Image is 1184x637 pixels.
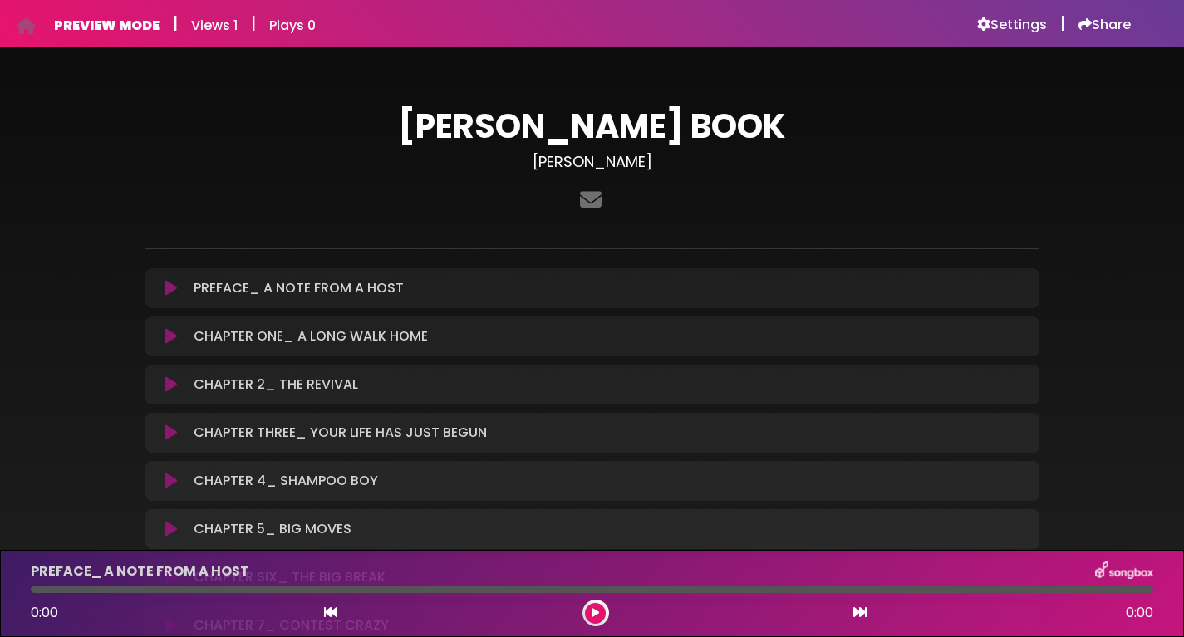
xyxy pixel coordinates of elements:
a: Share [1078,17,1131,33]
p: PREFACE_ A NOTE FROM A HOST [194,278,404,298]
p: CHAPTER 5_ BIG MOVES [194,519,351,539]
p: CHAPTER THREE_ YOUR LIFE HAS JUST BEGUN [194,423,487,443]
a: Settings [977,17,1047,33]
p: CHAPTER 4_ SHAMPOO BOY [194,471,378,491]
p: PREFACE_ A NOTE FROM A HOST [31,561,249,581]
span: 0:00 [31,603,58,622]
h5: | [251,13,256,33]
h6: Views 1 [191,17,238,33]
h5: | [173,13,178,33]
h1: [PERSON_NAME] BOOK [145,106,1039,146]
h6: Plays 0 [269,17,316,33]
h5: | [1060,13,1065,33]
img: songbox-logo-white.png [1095,561,1153,582]
p: CHAPTER 2_ THE REVIVAL [194,375,358,394]
h6: PREVIEW MODE [54,17,160,33]
h3: [PERSON_NAME] [145,153,1039,171]
span: 0:00 [1126,603,1153,623]
p: CHAPTER ONE_ A LONG WALK HOME [194,326,428,346]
